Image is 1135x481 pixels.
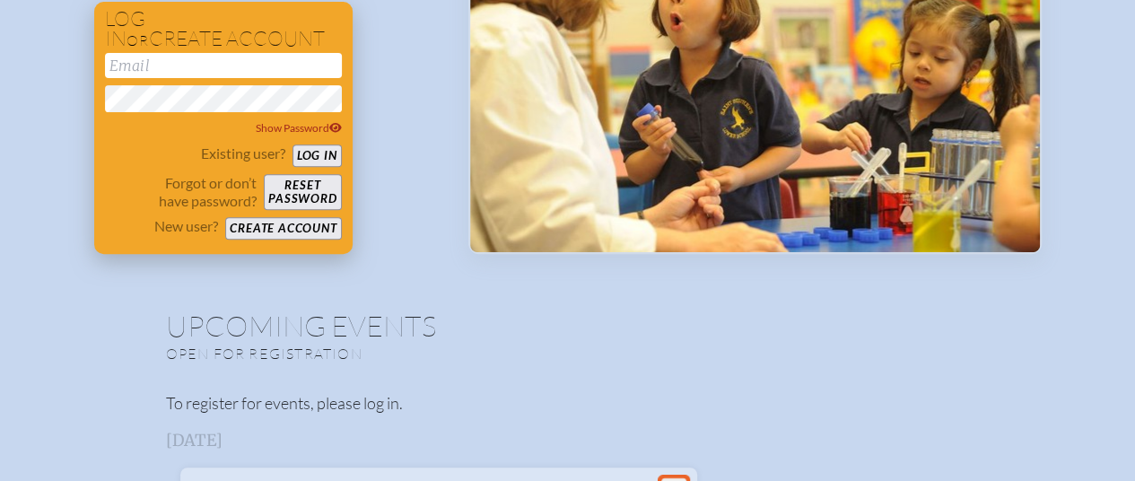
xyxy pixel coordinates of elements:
h1: Upcoming Events [166,311,970,340]
span: Show Password [256,121,342,135]
h3: [DATE] [166,432,970,450]
h1: Log in create account [105,9,342,49]
button: Create account [225,217,341,240]
button: Resetpassword [264,174,341,210]
input: Email [105,53,342,78]
p: Forgot or don’t have password? [105,174,258,210]
button: Log in [292,144,342,167]
p: To register for events, please log in. [166,391,970,415]
p: New user? [154,217,218,235]
p: Open for registration [166,345,640,363]
span: or [127,31,149,49]
p: Existing user? [201,144,285,162]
